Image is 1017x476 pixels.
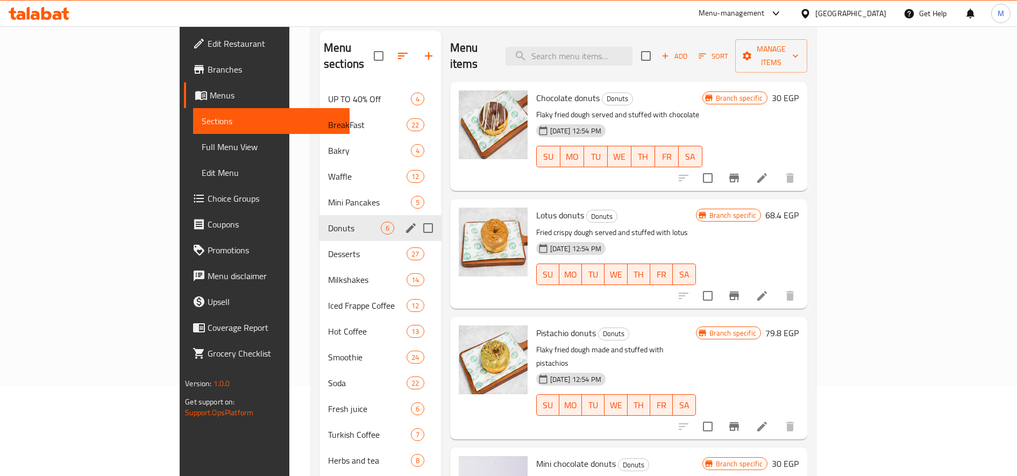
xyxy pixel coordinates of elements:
a: Menu disclaimer [184,263,350,289]
div: Mini Pancakes5 [319,189,442,215]
span: 6 [381,223,394,233]
div: items [381,222,394,235]
a: Edit menu item [756,289,769,302]
div: items [407,299,424,312]
button: MO [559,394,582,416]
span: Select all sections [367,45,390,67]
div: items [407,376,424,389]
div: Menu-management [699,7,765,20]
button: delete [777,165,803,191]
span: SA [683,149,698,165]
span: 4 [411,94,424,104]
button: MO [559,264,582,285]
a: Menus [184,82,350,108]
a: Coverage Report [184,315,350,340]
span: FR [655,267,668,282]
span: Upsell [208,295,341,308]
span: Get support on: [185,395,234,409]
span: Bakry [328,144,411,157]
div: Soda22 [319,370,442,396]
span: 13 [407,326,423,337]
button: SU [536,394,559,416]
div: Donuts [328,222,381,235]
div: Donuts [602,93,633,105]
span: Manage items [744,42,799,69]
button: FR [650,394,673,416]
h6: 79.8 EGP [765,325,799,340]
button: WE [604,394,627,416]
span: 14 [407,275,423,285]
div: Donuts6edit [319,215,442,241]
img: Chocolate donuts [459,90,528,159]
button: SA [679,146,702,167]
button: SU [536,146,560,167]
p: Fried crispy dough served and stuffed with lotus [536,226,696,239]
button: TH [628,264,650,285]
div: Iced Frappe Coffee12 [319,293,442,318]
span: Desserts [328,247,407,260]
span: Version: [185,376,211,390]
span: 7 [411,430,424,440]
span: Sections [202,115,341,127]
button: Add [657,48,692,65]
span: Menus [210,89,341,102]
span: Lotus donuts [536,207,584,223]
button: SU [536,264,559,285]
button: Branch-specific-item [721,283,747,309]
button: TU [584,146,608,167]
button: TU [582,394,604,416]
span: Branches [208,63,341,76]
button: TH [628,394,650,416]
a: Coupons [184,211,350,237]
div: Bakry4 [319,138,442,164]
div: UP TO 40% Off4 [319,86,442,112]
p: Flaky fried dough made and stuffed with pistachios [536,343,696,370]
span: 22 [407,120,423,130]
div: items [407,351,424,364]
span: Edit Restaurant [208,37,341,50]
span: 4 [411,146,424,156]
span: M [998,8,1004,19]
div: Turkish Coffee [328,428,411,441]
span: Add item [657,48,692,65]
span: Waffle [328,170,407,183]
a: Edit Restaurant [184,31,350,56]
div: items [407,273,424,286]
span: Donuts [599,328,629,340]
div: items [411,144,424,157]
span: TH [632,267,646,282]
span: Grocery Checklist [208,347,341,360]
img: Pistachio donuts [459,325,528,394]
span: Sort [699,50,728,62]
h6: 30 EGP [772,456,799,471]
span: SU [541,267,555,282]
span: [DATE] 12:54 PM [546,374,606,385]
span: MO [564,397,578,413]
span: Select to update [696,415,719,438]
span: Smoothie [328,351,407,364]
span: 12 [407,301,423,311]
button: SA [673,264,695,285]
span: SA [677,397,691,413]
span: Soda [328,376,407,389]
span: FR [659,149,674,165]
span: Pistachio donuts [536,325,596,341]
span: Branch specific [712,93,767,103]
a: Promotions [184,237,350,263]
span: Milkshakes [328,273,407,286]
a: Sections [193,108,350,134]
span: Branch specific [712,459,767,469]
h2: Menu items [450,40,493,72]
a: Choice Groups [184,186,350,211]
div: items [407,325,424,338]
span: Add [660,50,689,62]
a: Upsell [184,289,350,315]
span: Coupons [208,218,341,231]
a: Branches [184,56,350,82]
span: Fresh juice [328,402,411,415]
div: Fresh juice6 [319,396,442,422]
